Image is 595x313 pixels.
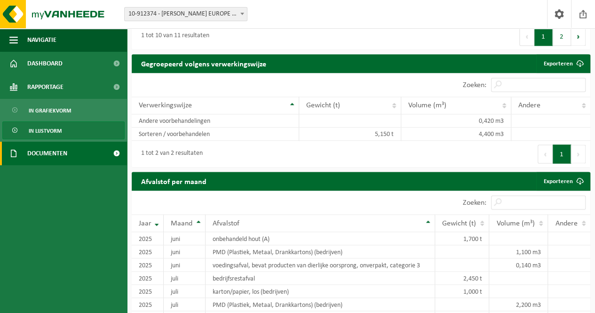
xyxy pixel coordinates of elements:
[132,232,164,245] td: 2025
[125,8,247,21] span: 10-912374 - FIKE EUROPE - HERENTALS
[132,258,164,272] td: 2025
[518,102,540,109] span: Andere
[435,232,490,245] td: 1,700 t
[489,245,548,258] td: 1,100 m3
[408,102,446,109] span: Volume (m³)
[132,172,216,190] h2: Afvalstof per maand
[2,101,125,119] a: In grafiekvorm
[401,114,511,128] td: 0,420 m3
[27,75,63,99] span: Rapportage
[29,122,62,140] span: In lijstvorm
[206,245,435,258] td: PMD (Plastiek, Metaal, Drankkartons) (bedrijven)
[136,145,203,162] div: 1 tot 2 van 2 resultaten
[442,219,476,227] span: Gewicht (t)
[132,298,164,311] td: 2025
[206,298,435,311] td: PMD (Plastiek, Metaal, Drankkartons) (bedrijven)
[136,28,209,45] div: 1 tot 10 van 11 resultaten
[132,128,299,141] td: Sorteren / voorbehandelen
[489,258,548,272] td: 0,140 m3
[164,272,206,285] td: juli
[538,144,553,163] button: Previous
[164,232,206,245] td: juni
[27,52,63,75] span: Dashboard
[553,144,571,163] button: 1
[206,285,435,298] td: karton/papier, los (bedrijven)
[132,285,164,298] td: 2025
[132,114,299,128] td: Andere voorbehandelingen
[206,258,435,272] td: voedingsafval, bevat producten van dierlijke oorsprong, onverpakt, categorie 3
[27,142,67,165] span: Documenten
[139,102,192,109] span: Verwerkingswijze
[164,298,206,311] td: juli
[534,27,553,46] button: 1
[29,102,71,120] span: In grafiekvorm
[496,219,534,227] span: Volume (m³)
[553,27,571,46] button: 2
[463,81,486,89] label: Zoeken:
[132,54,276,72] h2: Gegroepeerd volgens verwerkingswijze
[435,272,490,285] td: 2,450 t
[164,285,206,298] td: juli
[299,128,401,141] td: 5,150 t
[463,199,486,207] label: Zoeken:
[206,232,435,245] td: onbehandeld hout (A)
[213,219,239,227] span: Afvalstof
[435,285,490,298] td: 1,000 t
[206,272,435,285] td: bedrijfsrestafval
[536,54,589,73] a: Exporteren
[132,272,164,285] td: 2025
[555,219,577,227] span: Andere
[489,298,548,311] td: 2,200 m3
[571,144,586,163] button: Next
[139,219,151,227] span: Jaar
[401,128,511,141] td: 4,400 m3
[536,172,589,191] a: Exporteren
[132,245,164,258] td: 2025
[124,7,247,21] span: 10-912374 - FIKE EUROPE - HERENTALS
[164,245,206,258] td: juni
[164,258,206,272] td: juni
[571,27,586,46] button: Next
[519,27,534,46] button: Previous
[306,102,340,109] span: Gewicht (t)
[2,121,125,139] a: In lijstvorm
[27,28,56,52] span: Navigatie
[171,219,192,227] span: Maand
